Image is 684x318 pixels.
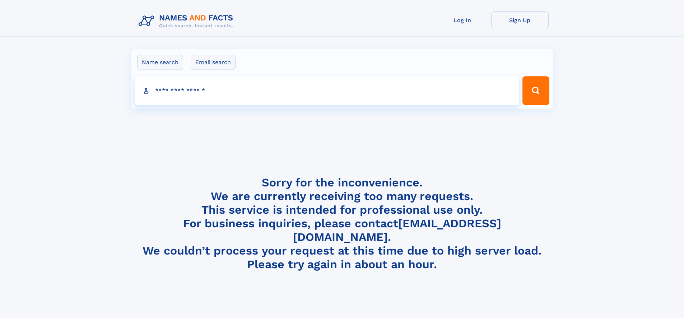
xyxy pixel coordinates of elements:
[137,55,183,70] label: Name search
[434,11,491,29] a: Log In
[522,76,549,105] button: Search Button
[191,55,236,70] label: Email search
[293,217,501,244] a: [EMAIL_ADDRESS][DOMAIN_NAME]
[136,11,239,31] img: Logo Names and Facts
[491,11,549,29] a: Sign Up
[136,176,549,271] h4: Sorry for the inconvenience. We are currently receiving too many requests. This service is intend...
[135,76,520,105] input: search input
